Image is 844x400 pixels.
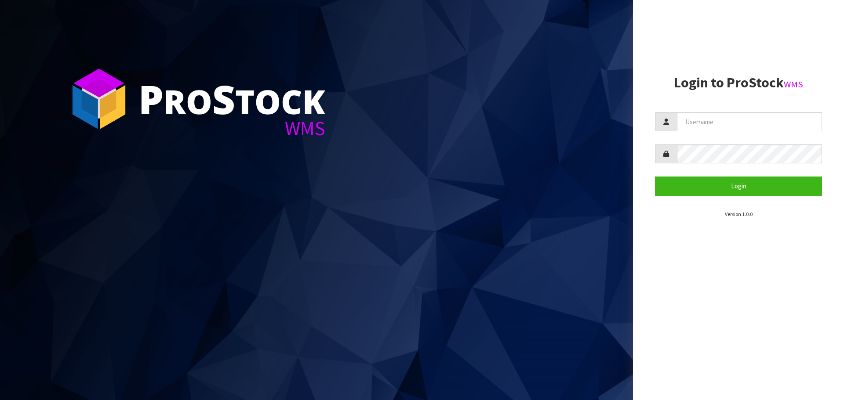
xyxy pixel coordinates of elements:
[655,177,822,195] button: Login
[784,79,803,90] small: WMS
[212,72,235,126] span: S
[138,119,325,138] div: WMS
[655,75,822,90] h2: Login to ProStock
[138,72,164,126] span: P
[138,79,325,119] div: ro tock
[677,112,822,131] input: Username
[66,66,132,132] img: ProStock Cube
[725,211,753,217] small: Version 1.0.0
